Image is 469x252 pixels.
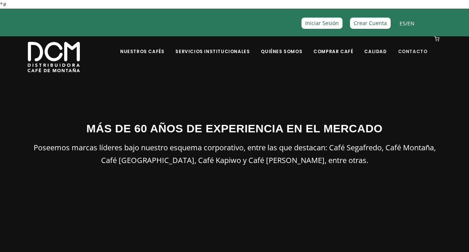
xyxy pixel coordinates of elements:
[301,18,343,28] a: Iniciar Sesión
[256,37,307,55] a: Quiénes Somos
[116,37,169,55] a: Nuestros Cafés
[360,37,391,55] a: Calidad
[394,37,432,55] a: Contacto
[407,20,415,27] a: EN
[400,19,415,28] span: /
[350,18,391,28] a: Crear Cuenta
[171,37,254,55] a: Servicios Institucionales
[400,20,406,27] a: ES
[28,141,442,167] p: Poseemos marcas líderes bajo nuestro esquema corporativo, entre las que destacan: Café Segafredo,...
[309,37,357,55] a: Comprar Café
[28,120,442,137] h3: MÁS DE 60 AÑOS DE EXPERIENCIA EN EL MERCADO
